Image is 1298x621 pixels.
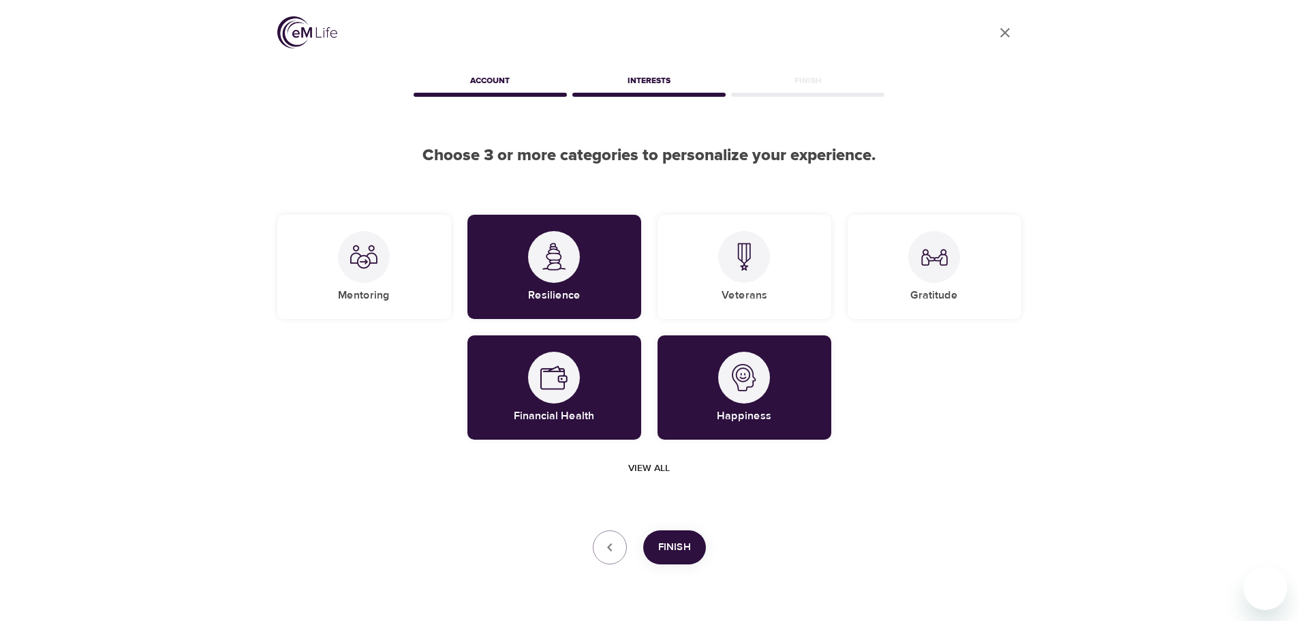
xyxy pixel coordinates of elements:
[467,335,641,440] div: Financial HealthFinancial Health
[540,243,568,271] img: Resilience
[730,243,758,271] img: Veterans
[722,288,767,303] h5: Veterans
[730,364,758,391] img: Happiness
[514,409,594,423] h5: Financial Health
[540,364,568,391] img: Financial Health
[643,530,706,564] button: Finish
[628,460,670,477] span: View all
[277,146,1021,166] h2: Choose 3 or more categories to personalize your experience.
[277,16,337,48] img: logo
[1243,566,1287,610] iframe: Button to launch messaging window
[623,456,675,481] button: View all
[848,215,1021,319] div: GratitudeGratitude
[989,16,1021,49] a: close
[910,288,958,303] h5: Gratitude
[921,243,948,271] img: Gratitude
[658,215,831,319] div: VeteransVeterans
[467,215,641,319] div: ResilienceResilience
[717,409,771,423] h5: Happiness
[338,288,390,303] h5: Mentoring
[528,288,581,303] h5: Resilience
[658,539,691,556] span: Finish
[658,335,831,440] div: HappinessHappiness
[277,215,451,319] div: MentoringMentoring
[350,243,377,271] img: Mentoring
